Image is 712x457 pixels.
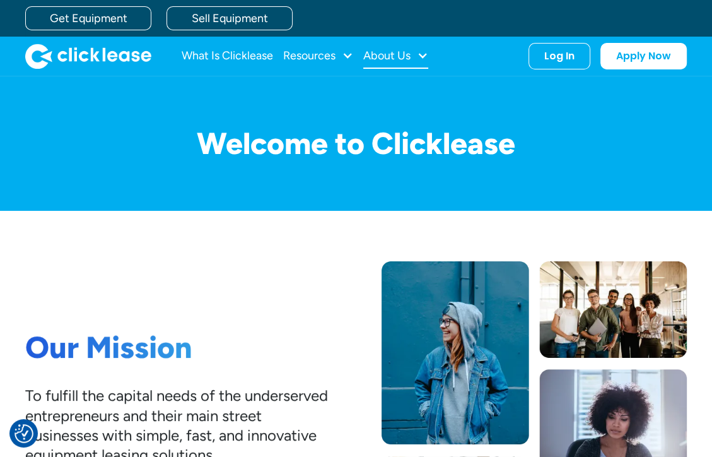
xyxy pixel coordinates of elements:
[25,127,687,160] h1: Welcome to Clicklease
[25,6,151,30] a: Get Equipment
[15,424,33,443] button: Consent Preferences
[25,44,151,69] a: home
[15,424,33,443] img: Revisit consent button
[544,50,575,62] div: Log In
[283,44,353,69] div: Resources
[182,44,273,69] a: What Is Clicklease
[25,44,151,69] img: Clicklease logo
[25,329,328,366] h1: Our Mission
[600,43,687,69] a: Apply Now
[363,44,428,69] div: About Us
[166,6,293,30] a: Sell Equipment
